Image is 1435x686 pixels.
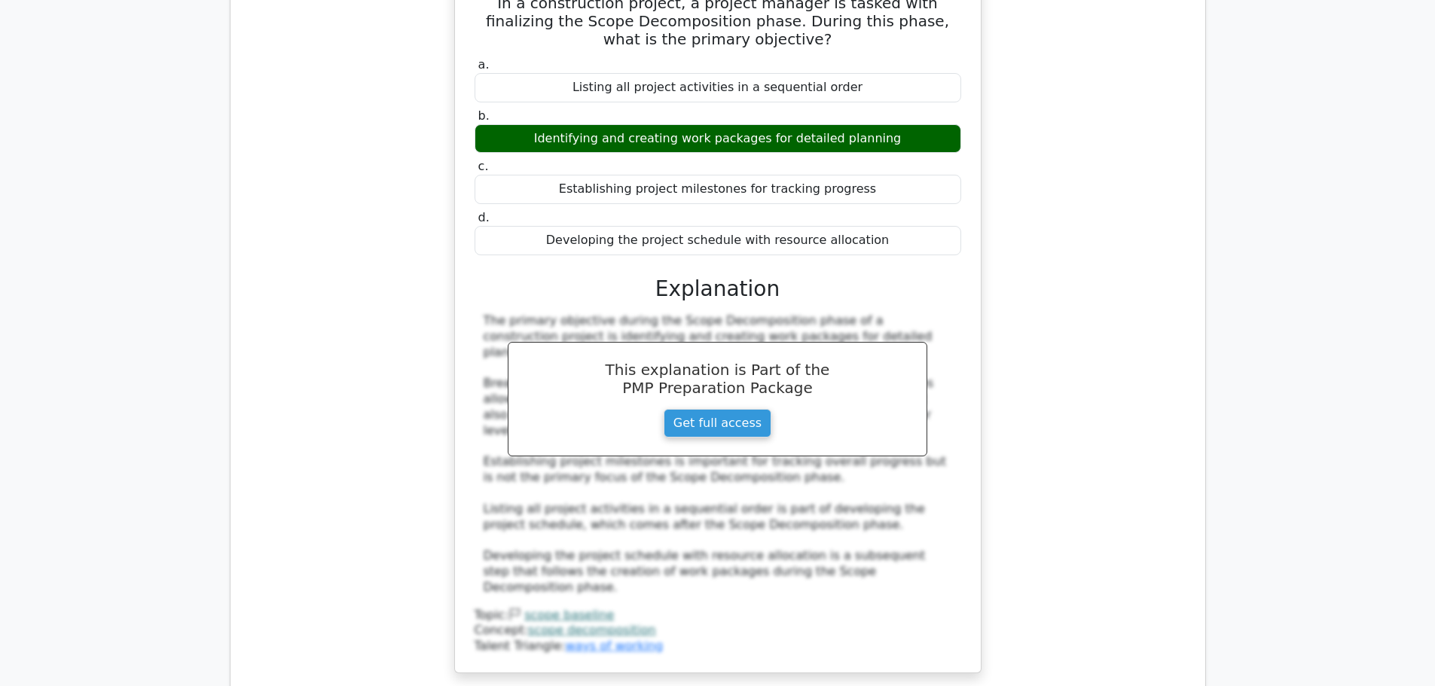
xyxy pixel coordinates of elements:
[475,608,961,654] div: Talent Triangle:
[478,159,489,173] span: c.
[478,210,490,224] span: d.
[475,73,961,102] div: Listing all project activities in a sequential order
[664,409,771,438] a: Get full access
[484,276,952,302] h3: Explanation
[475,226,961,255] div: Developing the project schedule with resource allocation
[475,124,961,154] div: Identifying and creating work packages for detailed planning
[484,313,952,595] div: The primary objective during the Scope Decomposition phase of a construction project is identifyi...
[528,623,656,637] a: scope decomposition
[475,175,961,204] div: Establishing project milestones for tracking progress
[475,608,961,623] div: Topic:
[478,57,490,72] span: a.
[478,108,490,123] span: b.
[524,608,614,622] a: scope baseline
[565,639,663,653] a: ways of working
[475,623,961,639] div: Concept:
